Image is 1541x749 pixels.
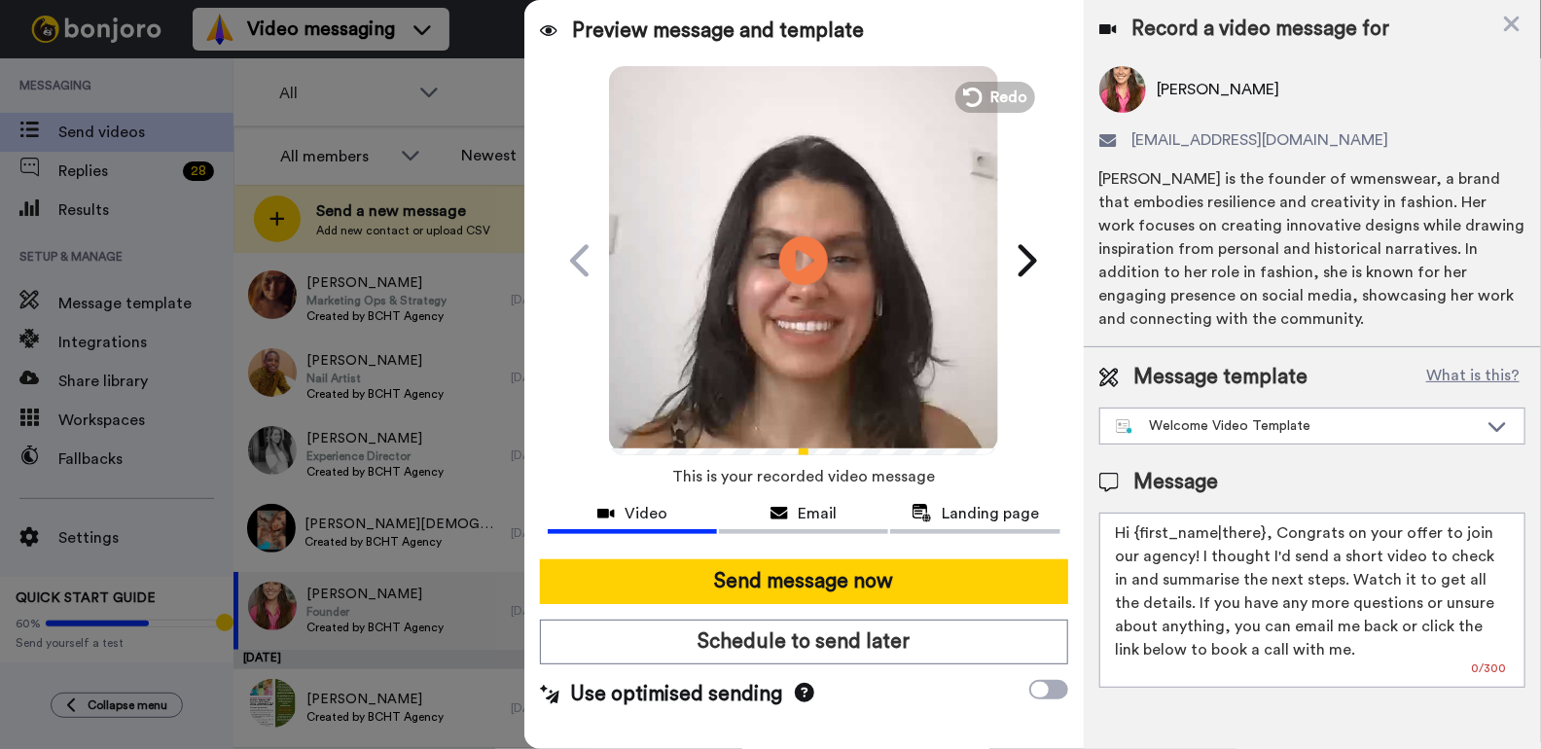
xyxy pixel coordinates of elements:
[1134,468,1219,497] span: Message
[1116,416,1478,436] div: Welcome Video Template
[571,680,783,709] span: Use optimised sending
[1132,128,1389,152] span: [EMAIL_ADDRESS][DOMAIN_NAME]
[1420,363,1525,392] button: What is this?
[1099,513,1525,688] textarea: Hi {first_name|there}, Congrats on your offer to join our agency! I thought I'd send a short vide...
[1099,167,1525,331] div: [PERSON_NAME] is the founder of wmenswear, a brand that embodies resilience and creativity in fas...
[540,559,1068,604] button: Send message now
[1134,363,1308,392] span: Message template
[1116,419,1134,435] img: nextgen-template.svg
[672,455,935,498] span: This is your recorded video message
[942,502,1039,525] span: Landing page
[625,502,667,525] span: Video
[540,620,1068,664] button: Schedule to send later
[798,502,837,525] span: Email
